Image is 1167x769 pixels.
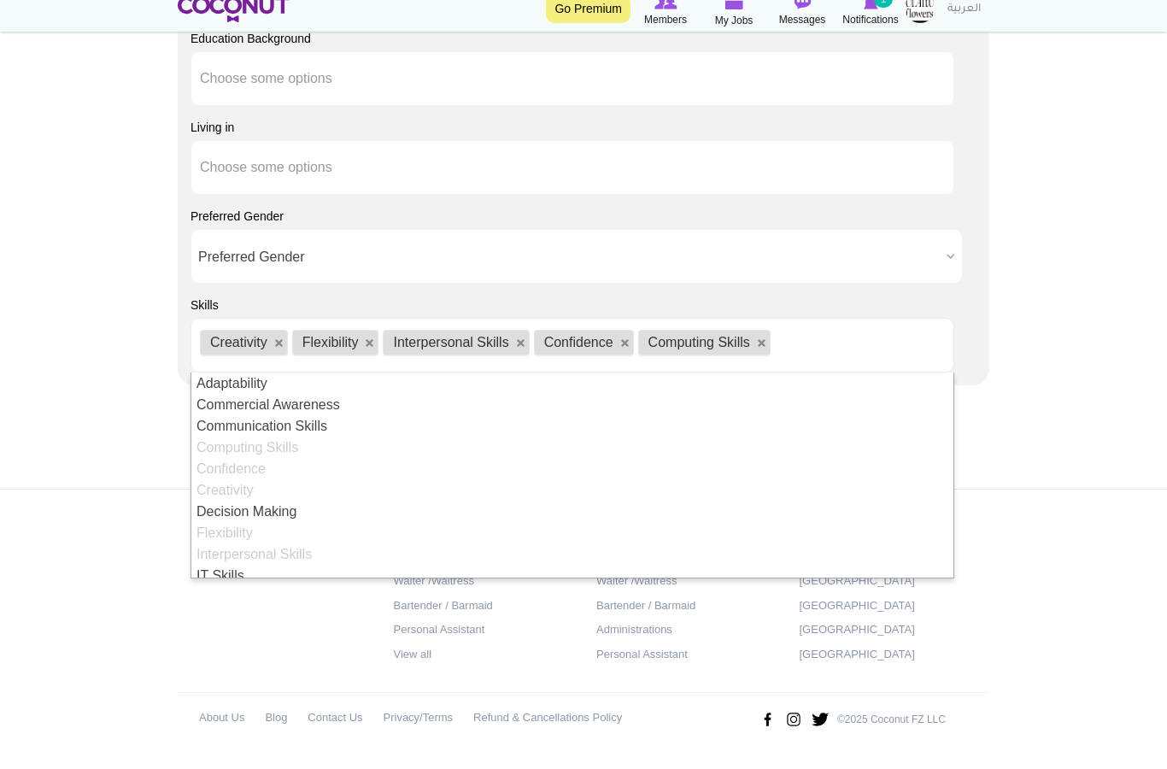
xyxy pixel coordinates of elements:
a: Notifications Notifications 1 [836,4,905,40]
a: [GEOGRAPHIC_DATA] [800,630,977,655]
img: Instagram [784,718,803,745]
label: Living in [191,131,234,148]
a: [GEOGRAPHIC_DATA] [800,606,977,631]
span: Notifications [842,23,898,40]
img: My Jobs [724,6,743,21]
li: Confidence [191,470,953,491]
a: العربية [939,4,989,38]
span: Interpersonal Skills [393,347,508,361]
li: Computing Skills [191,449,953,470]
span: Computing Skills [648,347,750,361]
a: Blog [265,718,287,743]
img: Home [178,9,290,34]
a: Go Premium [546,6,630,35]
a: View all [394,655,572,679]
span: Preferred Gender [198,242,940,296]
li: Communication Skills [191,427,953,449]
img: Browse Members [654,6,677,21]
a: [GEOGRAPHIC_DATA] [800,581,977,606]
span: Creativity [210,347,267,361]
a: [GEOGRAPHIC_DATA] [800,655,977,679]
a: Personal Assistant [394,630,572,655]
a: Bartender / Barmaid [596,606,774,631]
a: Privacy/Terms [384,718,454,743]
label: Skills [191,308,219,326]
span: My Jobs [715,24,754,41]
li: Interpersonal Skills [191,555,953,577]
p: ©2025 Coconut FZ LLC [837,725,946,739]
label: Preferred Gender [191,220,284,237]
label: Education Background [191,42,311,59]
li: IT Skills [191,577,953,598]
a: My Jobs My Jobs [700,4,768,41]
li: Commercial Awareness [191,406,953,427]
li: Decision Making [191,513,953,534]
img: Facebook [758,718,777,745]
a: Administrations [596,630,774,655]
span: Members [644,23,687,40]
a: Browse Members Members [631,4,700,40]
a: Refund & Cancellations Policy [473,718,622,743]
img: Notifications [864,6,878,21]
li: Flexibility [191,534,953,555]
a: Waiter /Waitress [394,581,572,606]
a: Waiter /Waitress [596,581,774,606]
li: Creativity [191,491,953,513]
small: 1 [874,3,893,20]
span: Messages [779,23,826,40]
img: Twitter [811,718,830,745]
a: Bartender / Barmaid [394,606,572,631]
li: Adaptability [191,384,953,406]
span: Confidence [544,347,613,361]
a: About Us [199,718,244,743]
span: Flexibility [302,347,359,361]
a: Personal Assistant [596,655,774,679]
a: Messages Messages [768,4,836,40]
img: Messages [794,6,811,21]
a: Contact Us [308,718,362,743]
